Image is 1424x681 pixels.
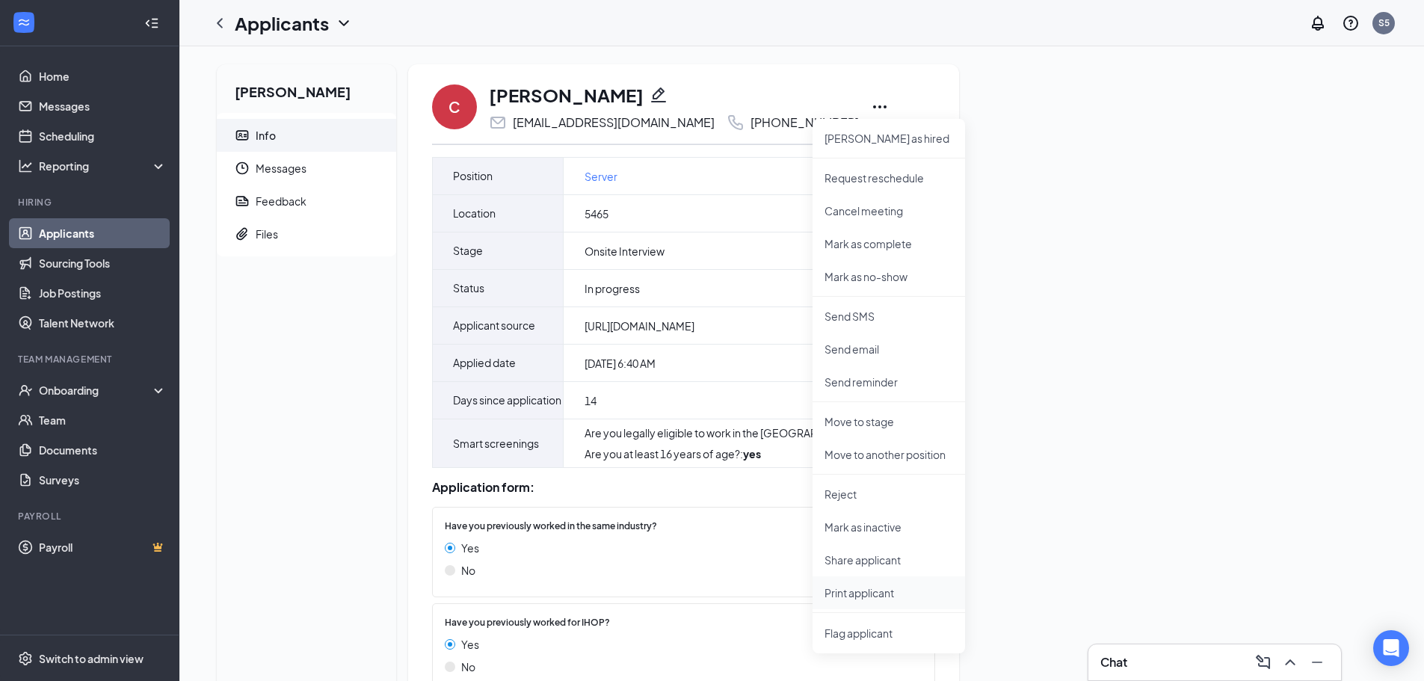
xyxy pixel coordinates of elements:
div: Application form: [432,480,935,495]
button: ChevronUp [1278,650,1302,674]
span: Have you previously worked in the same industry? [445,520,657,534]
h2: [PERSON_NAME] [217,64,396,113]
svg: UserCheck [18,383,33,398]
h3: Chat [1100,654,1127,671]
span: Have you previously worked for IHOP? [445,616,610,630]
p: Cancel meeting [824,203,953,218]
svg: WorkstreamLogo [16,15,31,30]
a: ContactCardInfo [217,119,396,152]
button: Minimize [1305,650,1329,674]
span: 5465 [585,206,608,221]
div: C [449,96,460,117]
span: Onsite Interview [585,244,665,259]
div: Switch to admin view [39,651,144,666]
span: [DATE] 6:40 AM [585,356,656,371]
p: Request reschedule [824,170,953,185]
svg: Email [489,114,507,132]
h1: [PERSON_NAME] [489,82,644,108]
span: Applied date [453,345,516,381]
p: Share applicant [824,552,953,567]
div: S5 [1378,16,1390,29]
span: In progress [585,281,640,296]
svg: Paperclip [235,227,250,241]
a: PayrollCrown [39,532,167,562]
svg: Collapse [144,16,159,31]
div: Onboarding [39,383,154,398]
p: Move to another position [824,447,953,462]
a: Server [585,168,617,185]
div: [EMAIL_ADDRESS][DOMAIN_NAME] [513,115,715,130]
div: Feedback [256,194,306,209]
div: Are you at least 16 years of age? : [585,446,896,461]
span: Yes [461,636,479,653]
span: No [461,562,475,579]
span: Stage [453,232,483,269]
svg: ChevronLeft [211,14,229,32]
span: Yes [461,540,479,556]
p: Send email [824,342,953,357]
svg: Report [235,194,250,209]
span: [URL][DOMAIN_NAME] [585,318,694,333]
div: [PHONE_NUMBER] [750,115,859,130]
svg: QuestionInfo [1342,14,1360,32]
span: Position [453,158,493,194]
svg: Pencil [650,86,668,104]
span: 14 [585,393,597,408]
p: Send reminder [824,375,953,389]
svg: Clock [235,161,250,176]
a: Home [39,61,167,91]
div: Files [256,227,278,241]
span: Smart screenings [453,425,539,462]
p: Mark as inactive [824,520,953,534]
span: Messages [256,152,384,185]
p: Move to stage [824,414,953,429]
span: Flag applicant [824,625,953,641]
p: Print applicant [824,585,953,600]
p: Reject [824,487,953,502]
strong: yes [743,447,761,460]
h1: Applicants [235,10,329,36]
a: ReportFeedback [217,185,396,218]
a: Messages [39,91,167,121]
span: Days since application [453,382,561,419]
div: Are you legally eligible to work in the [GEOGRAPHIC_DATA]? : [585,425,896,440]
svg: Notifications [1309,14,1327,32]
div: Open Intercom Messenger [1373,630,1409,666]
div: Team Management [18,353,164,366]
button: ComposeMessage [1251,650,1275,674]
svg: ComposeMessage [1254,653,1272,671]
a: PaperclipFiles [217,218,396,250]
p: [PERSON_NAME] as hired [824,131,953,146]
a: Job Postings [39,278,167,308]
span: Applicant source [453,307,535,344]
svg: Minimize [1308,653,1326,671]
a: Team [39,405,167,435]
span: Status [453,270,484,306]
svg: ChevronUp [1281,653,1299,671]
div: Payroll [18,510,164,523]
svg: Analysis [18,158,33,173]
a: Sourcing Tools [39,248,167,278]
svg: Ellipses [871,98,889,116]
a: ClockMessages [217,152,396,185]
div: Reporting [39,158,167,173]
a: Documents [39,435,167,465]
span: No [461,659,475,675]
a: Surveys [39,465,167,495]
a: Talent Network [39,308,167,338]
p: Mark as no-show [824,269,953,284]
span: Location [453,195,496,232]
svg: Phone [727,114,745,132]
p: Send SMS [824,309,953,324]
div: Hiring [18,196,164,209]
svg: Settings [18,651,33,666]
svg: ContactCard [235,128,250,143]
a: Scheduling [39,121,167,151]
svg: ChevronDown [335,14,353,32]
div: Info [256,128,276,143]
p: Mark as complete [824,236,953,251]
a: Applicants [39,218,167,248]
